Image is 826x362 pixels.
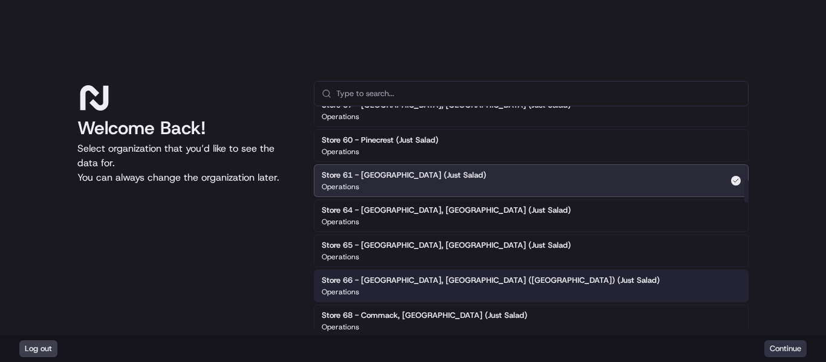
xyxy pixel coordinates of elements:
[322,112,359,121] p: Operations
[322,135,438,146] h2: Store 60 - Pinecrest (Just Salad)
[322,182,359,192] p: Operations
[19,340,57,357] button: Log out
[322,322,359,332] p: Operations
[322,275,660,286] h2: Store 66 - [GEOGRAPHIC_DATA], [GEOGRAPHIC_DATA] ([GEOGRAPHIC_DATA]) (Just Salad)
[322,170,486,181] h2: Store 61 - [GEOGRAPHIC_DATA] (Just Salad)
[322,147,359,157] p: Operations
[322,310,527,321] h2: Store 68 - Commack, [GEOGRAPHIC_DATA] (Just Salad)
[322,205,571,216] h2: Store 64 - [GEOGRAPHIC_DATA], [GEOGRAPHIC_DATA] (Just Salad)
[77,141,294,185] p: Select organization that you’d like to see the data for. You can always change the organization l...
[322,240,571,251] h2: Store 65 - [GEOGRAPHIC_DATA], [GEOGRAPHIC_DATA] (Just Salad)
[322,287,359,297] p: Operations
[322,217,359,227] p: Operations
[77,117,294,139] h1: Welcome Back!
[322,252,359,262] p: Operations
[764,340,807,357] button: Continue
[336,82,741,106] input: Type to search...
